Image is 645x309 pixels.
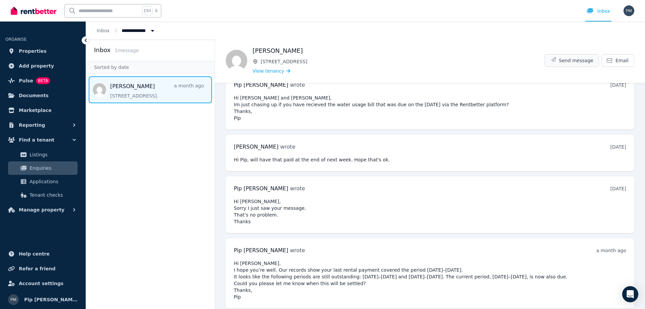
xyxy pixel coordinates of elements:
span: Properties [19,47,47,55]
span: [STREET_ADDRESS] [261,58,545,65]
a: PulseBETA [5,74,80,87]
img: Thomas George Hubert [226,50,247,71]
a: Email [602,54,634,67]
time: [DATE] [610,82,626,88]
button: Manage property [5,203,80,217]
img: Pip Mcconnell [623,5,634,16]
a: [PERSON_NAME]a month ago[STREET_ADDRESS]. [110,82,204,99]
span: wrote [290,82,305,88]
span: Add property [19,62,54,70]
img: Pip Mcconnell [8,294,19,305]
span: 1 message [115,48,139,53]
time: a month ago [596,248,626,253]
span: Marketplace [19,106,51,114]
h1: [PERSON_NAME] [253,46,545,55]
button: Send message [545,54,599,67]
a: Enquiries [8,161,78,175]
div: Open Intercom Messenger [622,286,638,302]
a: View tenancy [253,68,290,74]
span: [PERSON_NAME] [234,144,278,150]
a: Refer a friend [5,262,80,275]
button: Reporting [5,118,80,132]
span: Refer a friend [19,265,55,273]
span: BETA [36,77,50,84]
span: Manage property [19,206,64,214]
a: Add property [5,59,80,73]
span: Find a tenant [19,136,54,144]
span: View tenancy [253,68,284,74]
span: Pip [PERSON_NAME] [234,247,288,254]
span: k [155,8,158,13]
div: Inbox [587,8,610,14]
a: Properties [5,44,80,58]
pre: Hi Pip, will have that paid at the end of next week. Hope that's ok. [234,156,626,163]
pre: Hi [PERSON_NAME], Sorry I just saw your message. That’s no problem. Thanks [234,198,626,225]
pre: Hi [PERSON_NAME] and [PERSON_NAME], Im just chasing up if you have recieved the water usage bill ... [234,94,626,121]
span: Ctrl [142,6,153,15]
span: wrote [290,185,305,192]
span: Help centre [19,250,50,258]
h2: Inbox [94,45,111,55]
button: Find a tenant [5,133,80,147]
a: Listings [8,148,78,161]
span: Send message [559,57,594,64]
span: Pip [PERSON_NAME] [234,185,288,192]
nav: Breadcrumb [86,22,167,39]
div: Sorted by date [86,61,215,74]
span: Email [615,57,629,64]
a: Help centre [5,247,80,261]
span: Reporting [19,121,45,129]
img: RentBetter [11,6,56,16]
a: Tenant checks [8,188,78,202]
a: Applications [8,175,78,188]
span: wrote [280,144,295,150]
span: Pip [PERSON_NAME] [234,82,288,88]
a: Inbox [97,28,110,33]
nav: Message list [86,74,215,106]
span: wrote [290,247,305,254]
span: ORGANISE [5,37,27,42]
time: [DATE] [610,144,626,150]
span: Account settings [19,279,63,287]
a: Documents [5,89,80,102]
span: Pip [PERSON_NAME] [24,296,78,304]
span: Tenant checks [30,191,75,199]
span: Enquiries [30,164,75,172]
span: Pulse [19,77,33,85]
span: Applications [30,178,75,186]
span: Listings [30,151,75,159]
span: Documents [19,91,49,100]
pre: Hi [PERSON_NAME], I hope you’re well. Our records show your last rental payment covered the perio... [234,260,626,300]
a: Marketplace [5,104,80,117]
a: Account settings [5,277,80,290]
time: [DATE] [610,186,626,191]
